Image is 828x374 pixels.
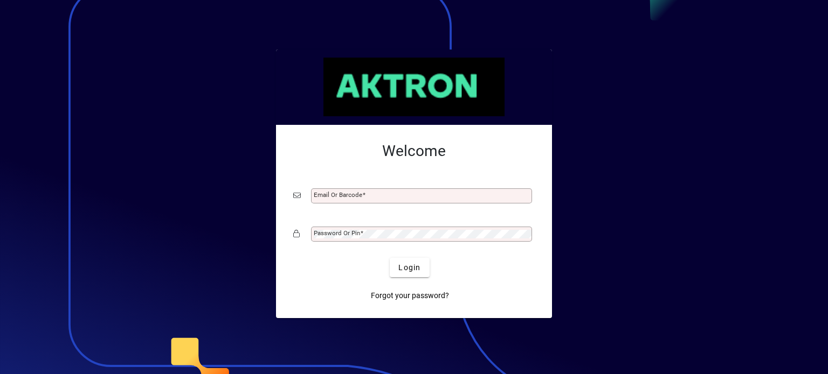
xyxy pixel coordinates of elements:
[390,258,429,277] button: Login
[398,262,420,273] span: Login
[293,142,535,160] h2: Welcome
[314,191,362,199] mat-label: Email or Barcode
[371,290,449,301] span: Forgot your password?
[314,229,360,237] mat-label: Password or Pin
[367,286,453,305] a: Forgot your password?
